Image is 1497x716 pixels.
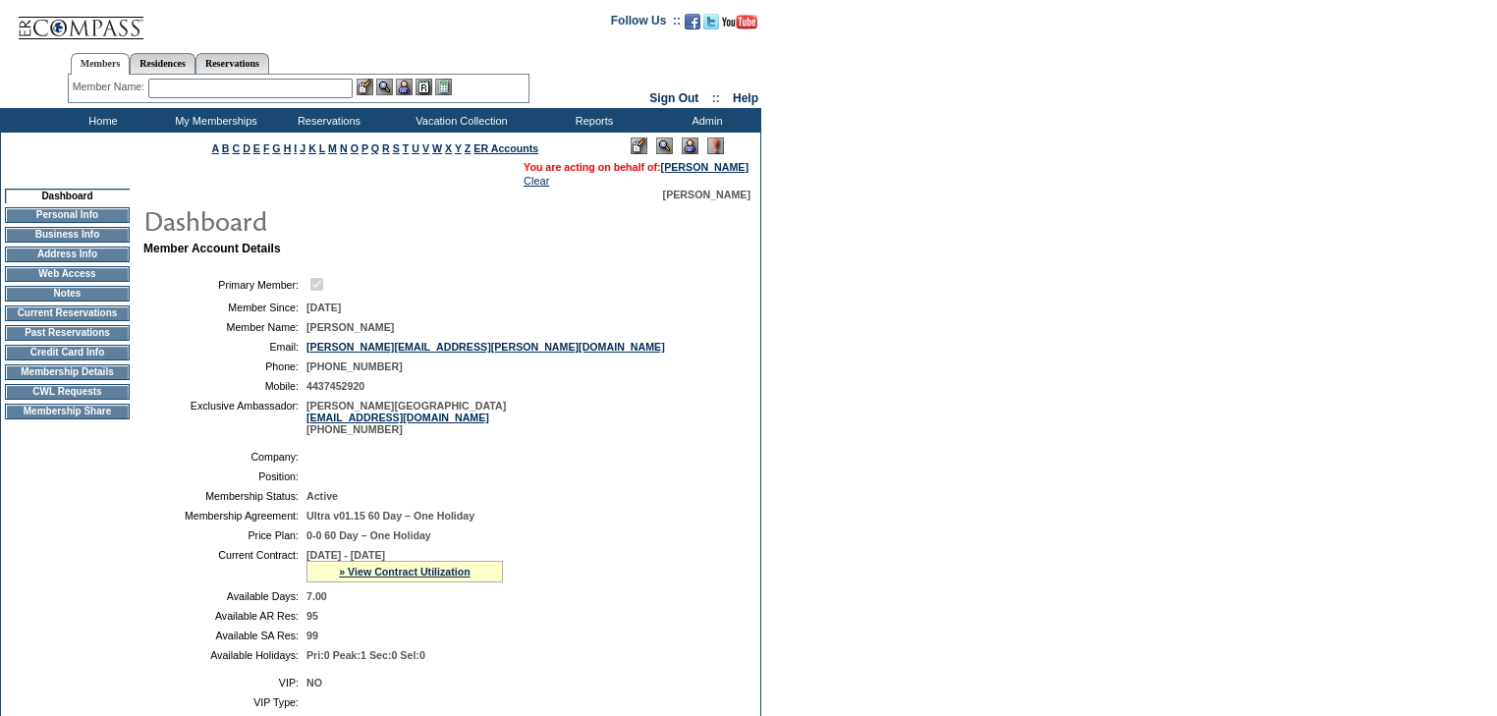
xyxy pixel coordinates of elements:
[212,142,219,154] a: A
[465,142,471,154] a: Z
[130,53,195,74] a: Residences
[143,242,281,255] b: Member Account Details
[294,142,297,154] a: I
[151,360,299,372] td: Phone:
[663,189,750,200] span: [PERSON_NAME]
[306,590,327,602] span: 7.00
[432,142,442,154] a: W
[361,142,368,154] a: P
[151,380,299,392] td: Mobile:
[5,189,130,203] td: Dashboard
[151,302,299,313] td: Member Since:
[393,142,400,154] a: S
[5,364,130,380] td: Membership Details
[722,15,757,29] img: Subscribe to our YouTube Channel
[306,529,431,541] span: 0-0 60 Day – One Holiday
[5,207,130,223] td: Personal Info
[151,321,299,333] td: Member Name:
[222,142,230,154] a: B
[44,108,157,133] td: Home
[5,384,130,400] td: CWL Requests
[151,529,299,541] td: Price Plan:
[685,20,700,31] a: Become our fan on Facebook
[396,79,413,95] img: Impersonate
[151,630,299,641] td: Available SA Res:
[306,380,364,392] span: 4437452920
[5,345,130,360] td: Credit Card Info
[306,490,338,502] span: Active
[253,142,260,154] a: E
[151,510,299,522] td: Membership Agreement:
[435,79,452,95] img: b_calculator.gif
[306,400,506,435] span: [PERSON_NAME][GEOGRAPHIC_DATA] [PHONE_NUMBER]
[703,20,719,31] a: Follow us on Twitter
[306,549,385,561] span: [DATE] - [DATE]
[535,108,648,133] td: Reports
[382,142,390,154] a: R
[703,14,719,29] img: Follow us on Twitter
[416,79,432,95] img: Reservations
[5,247,130,262] td: Address Info
[383,108,535,133] td: Vacation Collection
[306,510,474,522] span: Ultra v01.15 60 Day – One Holiday
[722,20,757,31] a: Subscribe to our YouTube Channel
[5,286,130,302] td: Notes
[648,108,761,133] td: Admin
[232,142,240,154] a: C
[712,91,720,105] span: ::
[412,142,419,154] a: U
[151,451,299,463] td: Company:
[306,360,403,372] span: [PHONE_NUMBER]
[5,266,130,282] td: Web Access
[685,14,700,29] img: Become our fan on Facebook
[151,275,299,294] td: Primary Member:
[611,12,681,35] td: Follow Us ::
[73,79,148,95] div: Member Name:
[306,341,665,353] a: [PERSON_NAME][EMAIL_ADDRESS][PERSON_NAME][DOMAIN_NAME]
[445,142,452,154] a: X
[306,677,322,688] span: NO
[272,142,280,154] a: G
[263,142,270,154] a: F
[319,142,325,154] a: L
[243,142,250,154] a: D
[455,142,462,154] a: Y
[151,696,299,708] td: VIP Type:
[328,142,337,154] a: M
[157,108,270,133] td: My Memberships
[422,142,429,154] a: V
[71,53,131,75] a: Members
[357,79,373,95] img: b_edit.gif
[151,400,299,435] td: Exclusive Ambassador:
[151,590,299,602] td: Available Days:
[661,161,748,173] a: [PERSON_NAME]
[306,321,394,333] span: [PERSON_NAME]
[270,108,383,133] td: Reservations
[306,610,318,622] span: 95
[524,161,748,173] span: You are acting on behalf of:
[5,325,130,341] td: Past Reservations
[5,305,130,321] td: Current Reservations
[5,227,130,243] td: Business Info
[151,649,299,661] td: Available Holidays:
[339,566,471,578] a: » View Contract Utilization
[733,91,758,105] a: Help
[142,200,535,240] img: pgTtlDashboard.gif
[151,610,299,622] td: Available AR Res:
[151,549,299,582] td: Current Contract:
[151,677,299,688] td: VIP:
[403,142,410,154] a: T
[656,138,673,154] img: View Mode
[151,490,299,502] td: Membership Status:
[631,138,647,154] img: Edit Mode
[284,142,292,154] a: H
[376,79,393,95] img: View
[308,142,316,154] a: K
[371,142,379,154] a: Q
[351,142,359,154] a: O
[682,138,698,154] img: Impersonate
[306,630,318,641] span: 99
[306,649,425,661] span: Pri:0 Peak:1 Sec:0 Sel:0
[340,142,348,154] a: N
[151,470,299,482] td: Position:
